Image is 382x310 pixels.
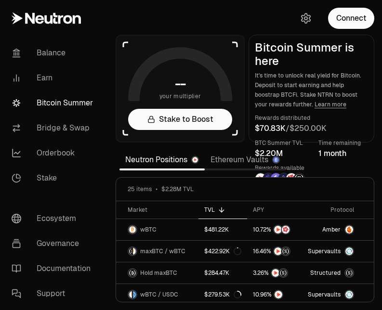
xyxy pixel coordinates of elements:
a: NTRNStructured Points [247,241,302,262]
a: Support [4,281,104,306]
a: Orderbook [4,141,104,166]
div: Market [128,206,193,214]
img: EtherFi Points [263,173,274,184]
img: maxBTC [345,269,353,277]
img: wBTC Logo [133,247,136,255]
img: Amber [345,226,353,233]
div: 1 month [318,148,361,159]
div: APY [253,206,296,214]
span: Structured [310,269,341,277]
img: NTRN [274,226,282,233]
div: $284.47K [204,269,229,277]
button: Connect [328,8,374,29]
button: NTRNStructured Points [253,268,296,278]
img: Supervaults [345,291,353,298]
img: NTRN [255,173,266,184]
p: Time remaining [318,138,361,148]
button: NTRN [253,290,296,299]
a: wBTC LogoUSDC LogowBTC / USDC [116,284,198,305]
img: wBTC Logo [129,291,132,298]
img: maxBTC Logo [129,247,132,255]
div: Protocol [308,206,354,214]
img: Structured Points [294,173,304,184]
a: NTRNMars Fragments [247,219,302,240]
h1: -- [175,76,186,91]
button: NTRNMars Fragments [253,225,296,234]
img: Neutron Logo [192,157,198,163]
a: Documentation [4,256,104,281]
img: maxBTC Logo [129,269,136,277]
a: Bridge & Swap [4,116,104,141]
img: USDC Logo [133,291,136,298]
span: wBTC [140,226,157,233]
img: Bedrock Diamonds [278,173,289,184]
img: Structured Points [279,269,287,277]
img: Supervaults [345,247,353,255]
span: wBTC / USDC [140,291,178,298]
img: wBTC Logo [129,226,136,233]
a: Ethereum Vaults [205,150,286,169]
a: Stake to Boost [128,109,232,130]
p: Rewards distributed [255,113,327,123]
span: maxBTC / wBTC [140,247,185,255]
span: 25 items [128,185,152,193]
a: StructuredmaxBTC [302,262,360,284]
p: It's time to unlock real yield for Bitcoin. Deposit to start earning and help boostrap BTCFi. Sta... [255,71,368,109]
a: Ecosystem [4,206,104,231]
img: Solv Points [271,173,281,184]
a: Governance [4,231,104,256]
div: $481.22K [204,226,229,233]
a: Stake [4,166,104,191]
a: Learn more [315,101,346,108]
img: NTRN [274,247,282,255]
img: Mars Fragments [286,173,297,184]
a: wBTC LogowBTC [116,219,198,240]
a: Neutron Positions [119,150,205,169]
div: / [255,123,327,134]
a: $279.53K [198,284,247,305]
button: NTRNStructured Points [253,246,296,256]
img: NTRN [272,269,279,277]
span: $2.28M TVL [161,185,194,193]
a: maxBTC LogowBTC LogomaxBTC / wBTC [116,241,198,262]
a: NTRNStructured Points [247,262,302,284]
a: Balance [4,40,104,65]
a: maxBTC LogoHold maxBTC [116,262,198,284]
span: Supervaults [308,247,341,255]
span: your multiplier [159,91,201,101]
a: Bitcoin Summer [4,90,104,116]
img: NTRN [275,291,282,298]
a: AmberAmber [302,219,360,240]
div: $279.53K [204,291,241,298]
img: Mars Fragments [282,226,290,233]
a: SupervaultsSupervaults [302,241,360,262]
img: Ethereum Logo [273,157,279,163]
a: Earn [4,65,104,90]
span: Amber [322,226,341,233]
div: TVL [204,206,241,214]
a: $481.22K [198,219,247,240]
h2: Bitcoin Summer is here [255,41,368,68]
a: $284.47K [198,262,247,284]
a: NTRN [247,284,302,305]
a: $422.92K [198,241,247,262]
img: Structured Points [282,247,290,255]
span: Hold maxBTC [140,269,177,277]
p: BTC Summer TVL [255,138,303,148]
div: $422.92K [204,247,241,255]
span: Supervaults [308,291,341,298]
a: SupervaultsSupervaults [302,284,360,305]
